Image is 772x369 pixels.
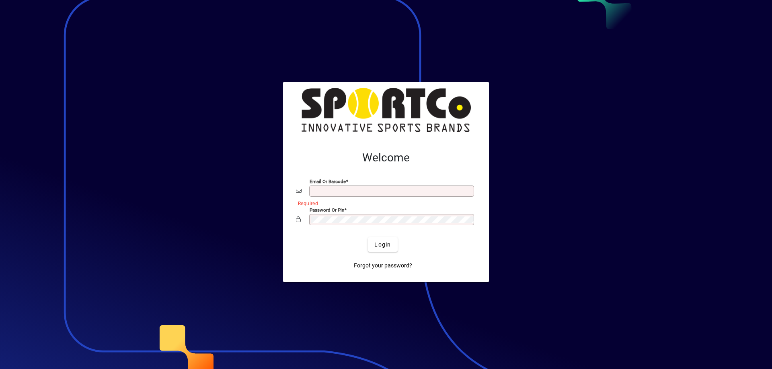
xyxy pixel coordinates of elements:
[368,237,397,252] button: Login
[310,179,346,184] mat-label: Email or Barcode
[296,151,476,165] h2: Welcome
[354,261,412,270] span: Forgot your password?
[374,241,391,249] span: Login
[351,258,415,273] a: Forgot your password?
[310,207,344,213] mat-label: Password or Pin
[298,199,470,207] mat-error: Required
